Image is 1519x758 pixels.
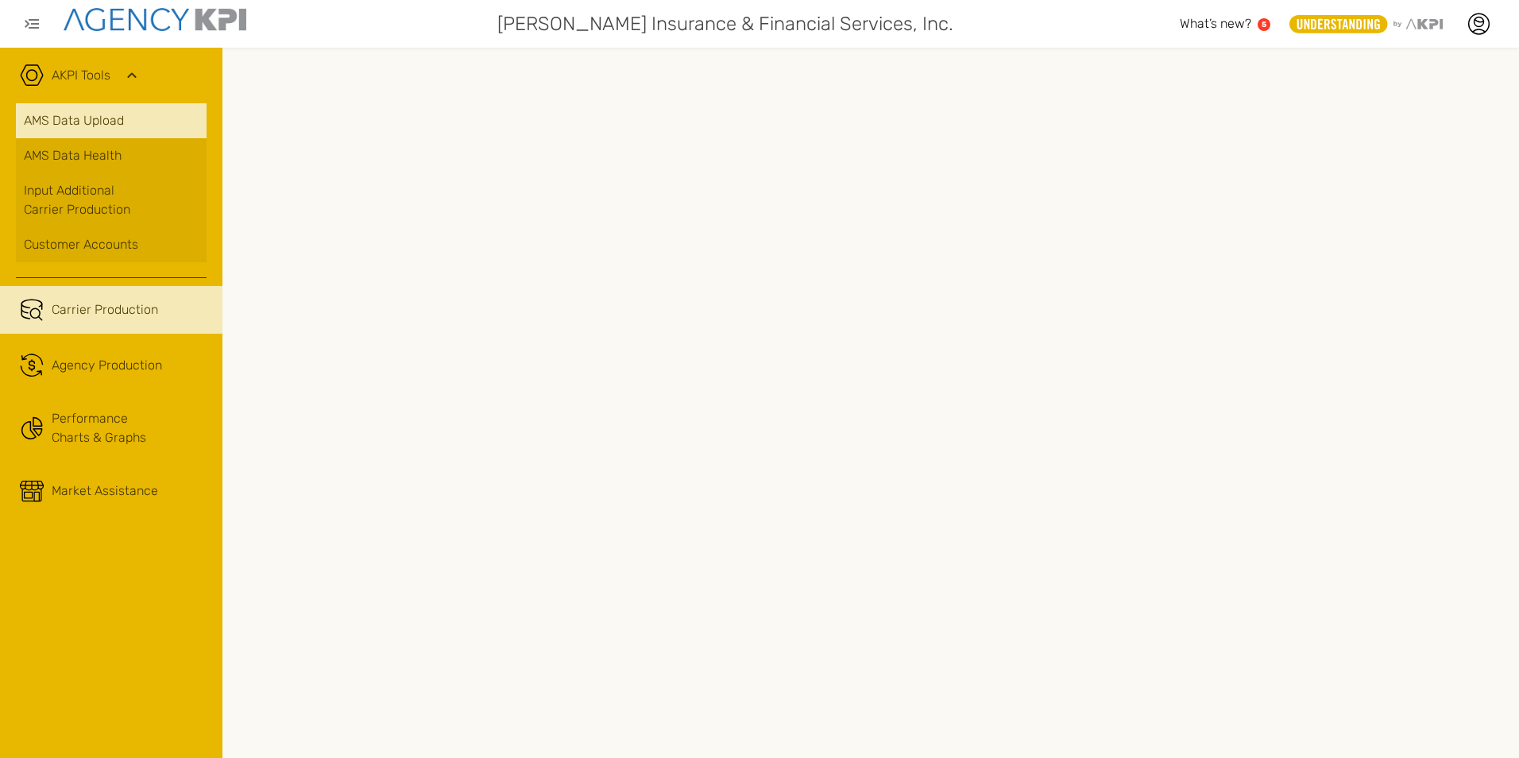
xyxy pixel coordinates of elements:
a: 5 [1258,18,1270,31]
span: [PERSON_NAME] Insurance & Financial Services, Inc. [497,10,953,38]
a: Input AdditionalCarrier Production [16,173,207,227]
img: agencykpi-logo-550x69-2d9e3fa8.png [64,8,246,31]
span: Carrier Production [52,300,158,319]
span: What’s new? [1180,16,1251,31]
a: Customer Accounts [16,227,207,262]
a: AMS Data Upload [16,103,207,138]
div: Market Assistance [52,481,158,501]
div: Customer Accounts [24,235,199,254]
a: AKPI Tools [52,66,110,85]
span: Agency Production [52,356,162,375]
text: 5 [1262,20,1266,29]
a: AMS Data Health [16,138,207,173]
span: AMS Data Health [24,146,122,165]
